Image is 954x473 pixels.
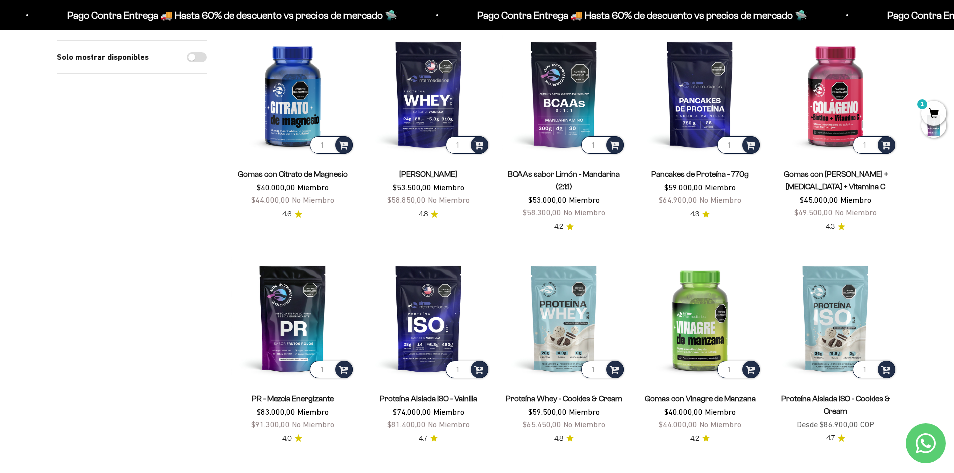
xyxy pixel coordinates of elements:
span: No Miembro [292,420,334,429]
span: $59.000,00 [664,183,703,192]
span: $44.000,00 [251,195,290,204]
a: 4.34.3 de 5.0 estrellas [690,209,710,220]
span: $40.000,00 [664,407,703,416]
span: No Miembro [563,420,605,429]
span: 4.0 [282,433,292,444]
span: Miembro [569,195,600,204]
span: No Miembro [563,208,605,217]
sale-price: Desde $86.900,00 COP [797,418,874,431]
a: Proteína Whey - Cookies & Cream [506,394,622,403]
span: $65.450,00 [523,420,561,429]
span: 4.7 [419,433,427,444]
a: Proteína Aislada ISO - Vainilla [380,394,477,403]
span: $74.000,00 [393,407,431,416]
span: $44.000,00 [659,420,697,429]
span: Miembro [569,407,600,416]
span: No Miembro [428,195,470,204]
span: Miembro [840,195,871,204]
mark: 1 [916,98,928,110]
span: $49.500,00 [794,208,833,217]
a: [PERSON_NAME] [399,170,457,178]
a: 4.34.3 de 5.0 estrellas [826,221,845,232]
span: No Miembro [699,420,741,429]
span: $83.000,00 [257,407,295,416]
span: Miembro [433,183,464,192]
a: 4.74.7 de 5.0 estrellas [826,433,845,444]
a: 4.84.8 de 5.0 estrellas [554,433,574,444]
a: 4.74.7 de 5.0 estrellas [419,433,438,444]
a: Pancakes de Proteína - 770g [651,170,749,178]
span: 4.8 [554,433,563,444]
span: Miembro [705,407,736,416]
span: 4.2 [690,433,699,444]
span: No Miembro [428,420,470,429]
a: BCAAs sabor Limón - Mandarina (2:1:1) [508,170,620,191]
a: Gomas con [PERSON_NAME] + [MEDICAL_DATA] + Vitamina C [784,170,888,191]
span: $53.000,00 [528,195,567,204]
span: $45.000,00 [800,195,838,204]
span: No Miembro [292,195,334,204]
span: 4.8 [419,209,428,220]
span: $81.400,00 [387,420,426,429]
a: 4.24.2 de 5.0 estrellas [690,433,710,444]
a: 1 [921,109,946,120]
span: Miembro [433,407,464,416]
a: Gomas con Vinagre de Manzana [645,394,756,403]
a: 4.24.2 de 5.0 estrellas [554,221,574,232]
span: $59.500,00 [528,407,567,416]
span: $53.500,00 [393,183,431,192]
span: $64.900,00 [659,195,697,204]
span: No Miembro [835,208,877,217]
a: 4.04.0 de 5.0 estrellas [282,433,302,444]
a: 4.84.8 de 5.0 estrellas [419,209,438,220]
span: 4.2 [554,221,563,232]
span: $91.300,00 [251,420,290,429]
a: PR - Mezcla Energizante [252,394,334,403]
span: 4.3 [826,221,835,232]
span: $58.300,00 [523,208,561,217]
span: Miembro [297,183,329,192]
span: 4.6 [282,209,292,220]
p: Pago Contra Entrega 🚚 Hasta 60% de descuento vs precios de mercado 🛸 [353,7,683,23]
span: 4.7 [826,433,835,444]
span: 4.3 [690,209,699,220]
a: Gomas con Citrato de Magnesio [238,170,348,178]
span: $58.850,00 [387,195,426,204]
span: $40.000,00 [257,183,295,192]
label: Solo mostrar disponibles [57,51,149,64]
span: Miembro [297,407,329,416]
span: No Miembro [699,195,741,204]
span: Miembro [705,183,736,192]
a: Proteína Aislada ISO - Cookies & Cream [781,394,890,415]
a: 4.64.6 de 5.0 estrellas [282,209,302,220]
